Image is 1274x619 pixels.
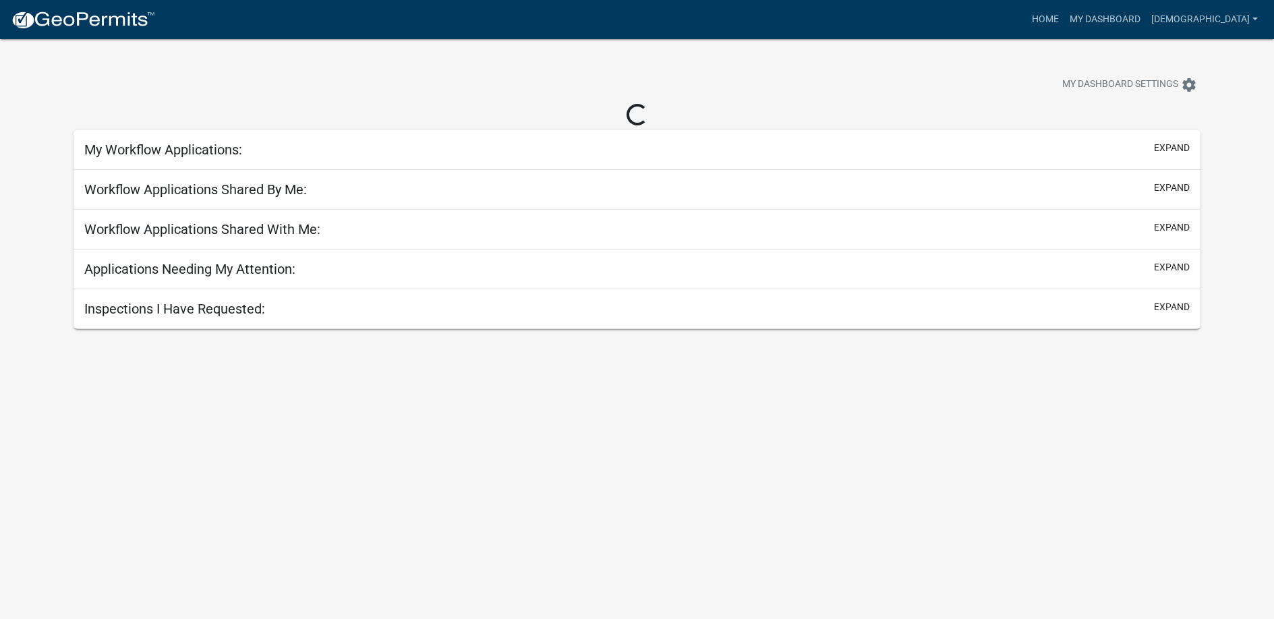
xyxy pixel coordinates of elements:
span: My Dashboard Settings [1062,77,1178,93]
h5: Inspections I Have Requested: [84,301,265,317]
button: My Dashboard Settingssettings [1051,71,1208,98]
a: Home [1026,7,1064,32]
h5: Applications Needing My Attention: [84,261,295,277]
button: expand [1154,141,1190,155]
button: expand [1154,300,1190,314]
h5: Workflow Applications Shared With Me: [84,221,320,237]
button: expand [1154,181,1190,195]
h5: My Workflow Applications: [84,142,242,158]
button: expand [1154,220,1190,235]
a: My Dashboard [1064,7,1146,32]
button: expand [1154,260,1190,274]
a: [DEMOGRAPHIC_DATA] [1146,7,1263,32]
h5: Workflow Applications Shared By Me: [84,181,307,198]
i: settings [1181,77,1197,93]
